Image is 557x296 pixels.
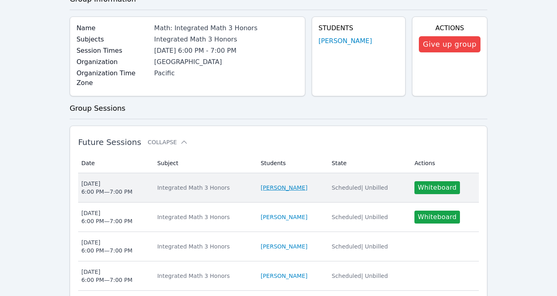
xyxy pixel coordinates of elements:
th: State [327,153,410,173]
button: Whiteboard [414,211,460,224]
th: Subject [152,153,256,173]
a: [PERSON_NAME] [261,272,307,280]
span: Scheduled | Unbilled [332,273,388,279]
tr: [DATE]6:00 PM—7:00 PMIntegrated Math 3 Honors[PERSON_NAME]Scheduled| UnbilledWhiteboard [78,203,479,232]
span: Scheduled | Unbilled [332,214,388,220]
div: [DATE] 6:00 PM — 7:00 PM [81,180,133,196]
label: Organization Time Zone [77,68,149,88]
th: Actions [410,153,479,173]
a: [PERSON_NAME] [261,213,307,221]
th: Date [78,153,153,173]
a: [PERSON_NAME] [261,184,307,192]
h3: Group Sessions [70,103,487,114]
label: Name [77,23,149,33]
div: [DATE] 6:00 PM — 7:00 PM [81,268,133,284]
div: [GEOGRAPHIC_DATA] [154,57,298,67]
tr: [DATE]6:00 PM—7:00 PMIntegrated Math 3 Honors[PERSON_NAME]Scheduled| UnbilledWhiteboard [78,173,479,203]
button: Collapse [148,138,188,146]
span: Scheduled | Unbilled [332,243,388,250]
span: Scheduled | Unbilled [332,184,388,191]
tr: [DATE]6:00 PM—7:00 PMIntegrated Math 3 Honors[PERSON_NAME]Scheduled| Unbilled [78,261,479,291]
label: Organization [77,57,149,67]
h4: Actions [419,23,480,33]
div: [DATE] 6:00 PM — 7:00 PM [81,209,133,225]
div: Integrated Math 3 Honors [157,272,251,280]
button: Give up group [419,36,480,52]
label: Subjects [77,35,149,44]
div: Math: Integrated Math 3 Honors [154,23,298,33]
th: Students [256,153,327,173]
div: [DATE] 6:00 PM — 7:00 PM [81,238,133,255]
div: Integrated Math 3 Honors [154,35,298,44]
div: Integrated Math 3 Honors [157,242,251,250]
div: Pacific [154,68,298,78]
a: [PERSON_NAME] [261,242,307,250]
tr: [DATE]6:00 PM—7:00 PMIntegrated Math 3 Honors[PERSON_NAME]Scheduled| Unbilled [78,232,479,261]
div: Integrated Math 3 Honors [157,184,251,192]
button: Whiteboard [414,181,460,194]
li: [DATE] 6:00 PM - 7:00 PM [154,46,298,56]
span: Future Sessions [78,137,141,147]
a: [PERSON_NAME] [319,36,372,46]
div: Integrated Math 3 Honors [157,213,251,221]
label: Session Times [77,46,149,56]
h4: Students [319,23,399,33]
